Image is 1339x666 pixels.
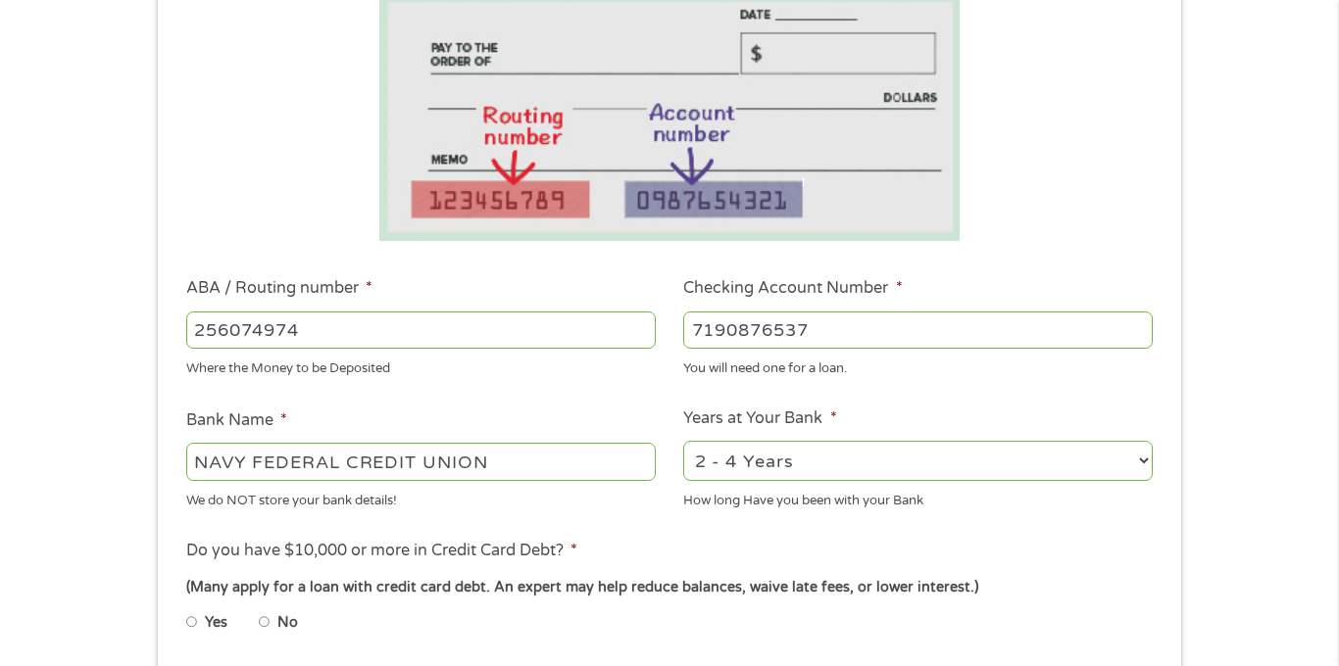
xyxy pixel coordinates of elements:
[186,311,656,349] input: 263177916
[186,541,577,561] label: Do you have $10,000 or more in Credit Card Debt?
[683,278,902,299] label: Checking Account Number
[277,612,298,634] label: No
[186,577,1153,598] div: (Many apply for a loan with credit card debt. An expert may help reduce balances, waive late fees...
[683,484,1153,510] div: How long Have you been with your Bank
[683,311,1153,349] input: 345634636
[683,353,1153,379] div: You will need one for a loan.
[186,353,656,379] div: Where the Money to be Deposited
[186,484,656,510] div: We do NOT store your bank details!
[186,278,372,299] label: ABA / Routing number
[205,612,227,634] label: Yes
[186,410,287,431] label: Bank Name
[683,408,836,429] label: Years at Your Bank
